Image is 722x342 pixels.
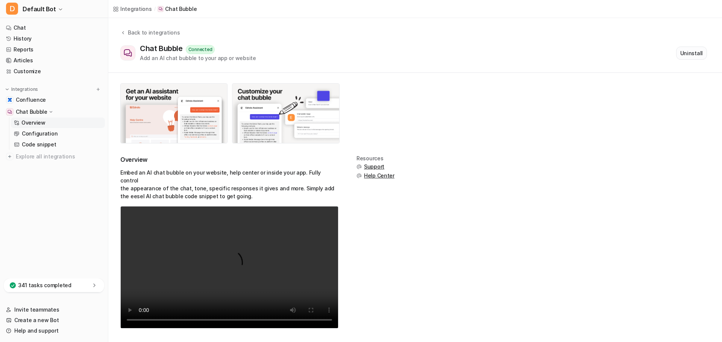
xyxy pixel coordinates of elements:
[154,6,156,12] span: /
[158,5,197,13] a: Chat Bubble
[113,5,152,13] a: Integrations
[140,44,186,53] div: Chat Bubble
[8,98,12,102] img: Confluence
[16,96,46,104] span: Confluence
[126,29,180,36] div: Back to integrations
[6,153,14,160] img: explore all integrations
[140,54,256,62] div: Add an AI chat bubble to your app or website
[3,23,105,33] a: Chat
[5,87,10,92] img: expand menu
[23,4,56,14] span: Default Bot
[120,5,152,13] div: Integrations
[356,164,362,169] img: support.svg
[3,325,105,336] a: Help and support
[165,5,197,13] p: Chat Bubble
[11,118,105,128] a: Overview
[11,86,38,92] p: Integrations
[356,155,394,161] div: Resources
[356,173,362,178] img: support.svg
[11,128,105,139] a: Configuration
[16,151,102,163] span: Explore all integrations
[22,141,56,148] p: Code snippet
[21,119,46,127] p: Overview
[120,155,338,164] h2: Overview
[96,87,101,92] img: menu_add.svg
[364,172,394,179] span: Help Center
[3,66,105,77] a: Customize
[3,33,105,44] a: History
[120,206,338,328] video: Your browser does not support the video tag.
[16,108,47,116] p: Chat Bubble
[3,86,40,93] button: Integrations
[186,45,215,54] div: Connected
[6,3,18,15] span: D
[120,169,338,200] p: Embed an AI chat bubble on your website, help center or inside your app. Fully control the appear...
[3,55,105,66] a: Articles
[3,315,105,325] a: Create a new Bot
[120,29,180,44] button: Back to integrations
[356,172,394,179] button: Help Center
[18,282,71,289] p: 341 tasks completed
[3,95,105,105] a: ConfluenceConfluence
[11,139,105,150] a: Code snippet
[364,163,384,170] span: Support
[676,47,707,60] button: Uninstall
[3,44,105,55] a: Reports
[22,130,58,137] p: Configuration
[3,151,105,162] a: Explore all integrations
[3,304,105,315] a: Invite teammates
[356,163,394,170] button: Support
[8,110,12,114] img: Chat Bubble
